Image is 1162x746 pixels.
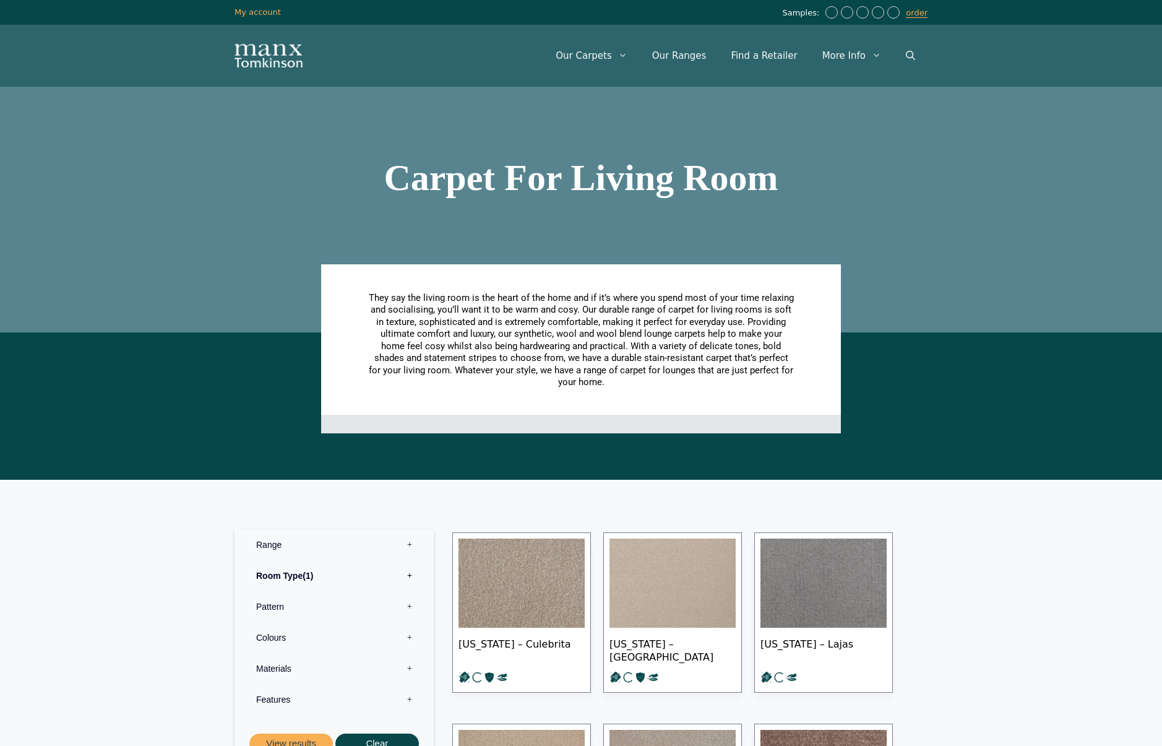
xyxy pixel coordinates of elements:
[244,622,424,653] label: Colours
[760,628,887,671] span: [US_STATE] – Lajas
[754,532,893,693] a: [US_STATE] – Lajas
[782,8,822,19] span: Samples:
[235,44,303,67] img: Manx Tomkinson
[235,159,927,196] h1: Carpet For Living Room
[244,560,424,591] label: Room Type
[235,7,281,17] a: My account
[369,292,794,388] span: They say the living room is the heart of the home and if it’s where you spend most of your time r...
[718,37,809,74] a: Find a Retailer
[543,37,927,74] nav: Primary
[244,591,424,622] label: Pattern
[244,684,424,715] label: Features
[543,37,640,74] a: Our Carpets
[244,653,424,684] label: Materials
[640,37,719,74] a: Our Ranges
[893,37,927,74] a: Open Search Bar
[603,532,742,693] a: [US_STATE] – [GEOGRAPHIC_DATA]
[458,628,585,671] span: [US_STATE] – Culebrita
[244,529,424,560] label: Range
[609,628,736,671] span: [US_STATE] – [GEOGRAPHIC_DATA]
[906,8,927,18] a: order
[810,37,893,74] a: More Info
[452,532,591,693] a: [US_STATE] – Culebrita
[303,571,313,581] span: 1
